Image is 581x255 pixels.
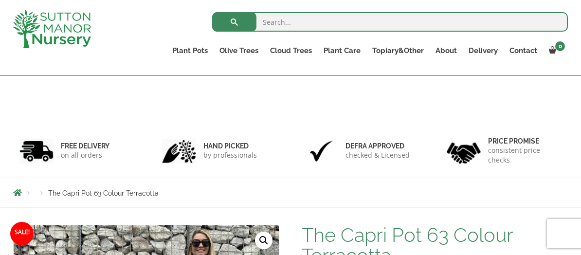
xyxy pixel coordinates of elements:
[162,139,196,164] img: 2.jpg
[543,44,568,57] a: 0
[212,12,568,32] input: Search...
[255,232,272,249] a: View full-screen image gallery
[13,189,568,197] nav: Breadcrumbs
[488,146,562,165] p: consistent price checks
[203,142,257,150] h6: hand picked
[504,44,543,57] a: Contact
[48,189,159,197] span: The Capri Pot 63 Colour Terracotta
[488,137,562,146] h6: Price promise
[447,136,481,166] img: 4.jpg
[203,150,257,160] p: by professionals
[19,139,54,164] img: 1.jpg
[10,222,34,245] span: Sale!
[345,150,410,160] p: checked & Licensed
[13,10,91,48] img: logo
[463,44,504,57] a: Delivery
[61,150,109,160] p: on all orders
[345,142,410,150] h6: Defra approved
[366,44,430,57] a: Topiary&Other
[166,44,214,57] a: Plant Pots
[318,44,366,57] a: Plant Care
[304,139,338,164] img: 3.jpg
[61,142,109,150] h6: FREE DELIVERY
[214,44,264,57] a: Olive Trees
[430,44,463,57] a: About
[555,41,565,51] span: 0
[264,44,318,57] a: Cloud Trees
